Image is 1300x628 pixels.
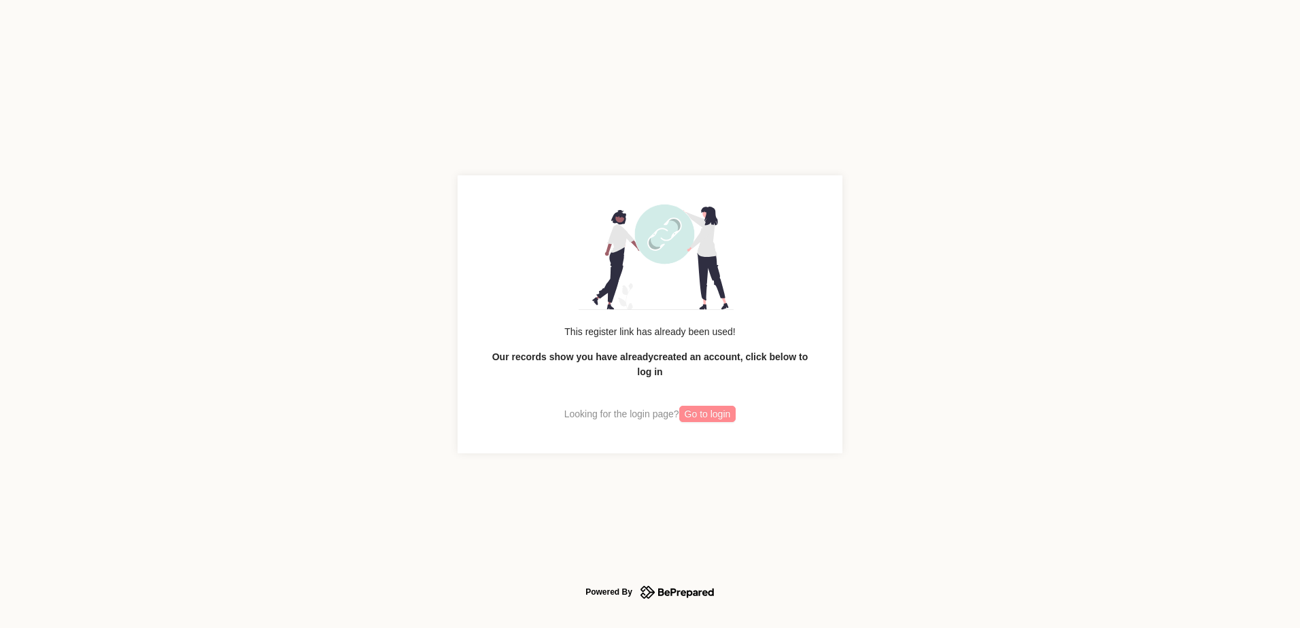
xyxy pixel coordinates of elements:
[492,351,808,377] strong: Our records show you have already created an account , click below to log in
[585,584,632,600] div: Powered By
[685,406,731,421] span: Go to login
[564,324,735,339] span: This register link has already been used!
[564,403,736,425] span: Looking for the login page?
[679,406,736,422] button: Go to login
